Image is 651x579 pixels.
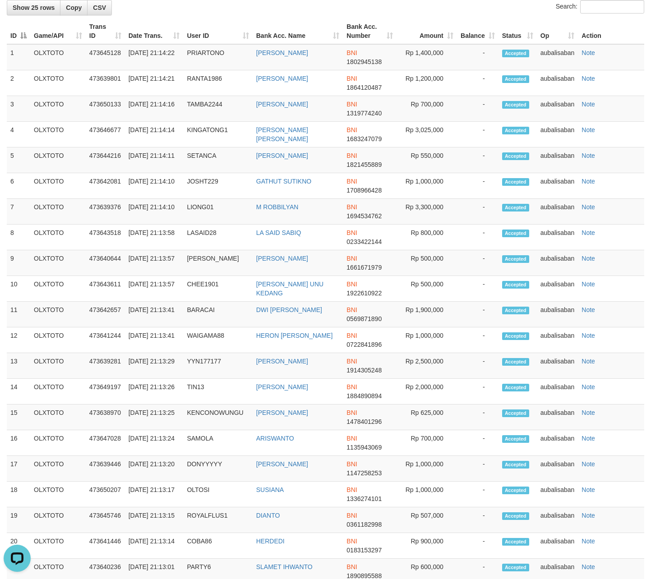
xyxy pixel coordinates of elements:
td: aubalisaban [537,147,578,173]
a: M ROBBILYAN [256,203,299,211]
td: 473642657 [86,302,125,327]
a: Note [582,178,595,185]
span: Accepted [502,178,529,186]
td: SETANCA [183,147,252,173]
span: Copy 0233422144 to clipboard [346,238,382,245]
td: 473650207 [86,482,125,507]
td: [DATE] 21:14:22 [125,44,184,70]
td: - [457,507,499,533]
td: RANTA1986 [183,70,252,96]
td: 16 [7,430,30,456]
a: SUSIANA [256,486,284,493]
td: TIN13 [183,379,252,404]
td: Rp 3,300,000 [397,199,457,225]
td: [DATE] 21:13:58 [125,225,184,250]
td: [DATE] 21:13:57 [125,276,184,302]
span: Copy 0569871890 to clipboard [346,315,382,322]
td: COBA86 [183,533,252,559]
td: 20 [7,533,30,559]
td: YYN177177 [183,353,252,379]
a: [PERSON_NAME] [256,383,308,391]
a: Note [582,306,595,313]
span: Show 25 rows [13,4,55,11]
span: Accepted [502,564,529,571]
a: Note [582,101,595,108]
td: [DATE] 21:13:20 [125,456,184,482]
td: - [457,173,499,199]
a: [PERSON_NAME] [256,409,308,416]
span: Accepted [502,204,529,211]
span: Accepted [502,101,529,109]
td: [DATE] 21:13:17 [125,482,184,507]
span: BNI [346,332,357,339]
td: [DATE] 21:14:10 [125,199,184,225]
td: OLXTOTO [30,456,86,482]
span: BNI [346,538,357,545]
td: 473639281 [86,353,125,379]
span: Accepted [502,152,529,160]
span: BNI [346,152,357,159]
td: Rp 1,400,000 [397,44,457,70]
td: Rp 700,000 [397,96,457,122]
td: OLXTOTO [30,482,86,507]
td: Rp 1,000,000 [397,327,457,353]
td: 8 [7,225,30,250]
td: Rp 1,000,000 [397,173,457,199]
td: [DATE] 21:13:57 [125,250,184,276]
a: HERON [PERSON_NAME] [256,332,333,339]
span: Copy 1336274101 to clipboard [346,495,382,502]
td: OLXTOTO [30,430,86,456]
td: CHEE1901 [183,276,252,302]
td: Rp 500,000 [397,250,457,276]
td: aubalisaban [537,276,578,302]
th: Balance: activate to sort column ascending [457,18,499,44]
a: Note [582,255,595,262]
span: BNI [346,280,357,288]
td: [DATE] 21:13:29 [125,353,184,379]
td: Rp 2,500,000 [397,353,457,379]
td: OLXTOTO [30,302,86,327]
a: [PERSON_NAME] [256,460,308,468]
span: Accepted [502,255,529,263]
td: - [457,327,499,353]
td: OLXTOTO [30,147,86,173]
td: ROYALFLUS1 [183,507,252,533]
a: [PERSON_NAME] [256,75,308,82]
td: 473638970 [86,404,125,430]
td: - [457,404,499,430]
td: OLXTOTO [30,276,86,302]
td: OLXTOTO [30,199,86,225]
a: LA SAID SABIQ [256,229,301,236]
span: Accepted [502,461,529,469]
td: aubalisaban [537,70,578,96]
td: TAMBA2244 [183,96,252,122]
td: aubalisaban [537,482,578,507]
span: Accepted [502,384,529,391]
span: Accepted [502,332,529,340]
span: Copy 0361182998 to clipboard [346,521,382,528]
td: BARACAI [183,302,252,327]
span: Copy 1683247079 to clipboard [346,135,382,142]
span: Copy 0722841896 to clipboard [346,341,382,348]
td: aubalisaban [537,404,578,430]
a: [PERSON_NAME] [256,49,308,56]
td: 473639446 [86,456,125,482]
td: aubalisaban [537,122,578,147]
td: - [457,147,499,173]
th: User ID: activate to sort column ascending [183,18,252,44]
td: OLXTOTO [30,379,86,404]
td: Rp 2,000,000 [397,379,457,404]
span: BNI [346,255,357,262]
a: Note [582,49,595,56]
td: aubalisaban [537,225,578,250]
td: OLTOSI [183,482,252,507]
span: Accepted [502,435,529,443]
td: - [457,122,499,147]
td: [DATE] 21:14:16 [125,96,184,122]
td: Rp 800,000 [397,225,457,250]
th: Date Trans.: activate to sort column ascending [125,18,184,44]
th: Amount: activate to sort column ascending [397,18,457,44]
span: Copy 0183153297 to clipboard [346,547,382,554]
span: Copy 1147258253 to clipboard [346,469,382,477]
span: Copy 1864120487 to clipboard [346,84,382,91]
